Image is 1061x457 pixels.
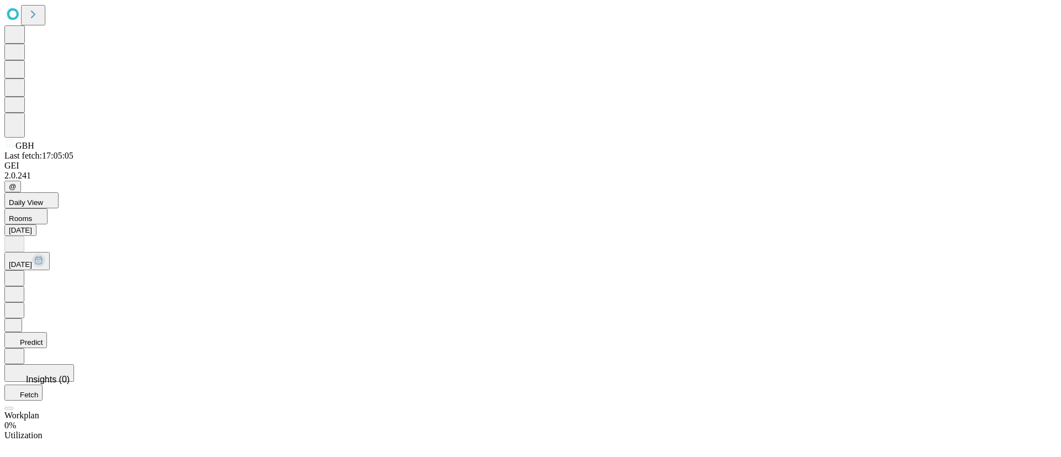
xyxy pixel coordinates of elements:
[4,208,48,224] button: Rooms
[4,252,50,270] button: [DATE]
[4,385,43,401] button: Fetch
[4,181,21,192] button: @
[9,260,32,269] span: [DATE]
[4,364,74,382] button: Insights (0)
[4,411,39,420] span: Workplan
[4,421,16,430] span: 0%
[4,171,1057,181] div: 2.0.241
[9,198,43,207] span: Daily View
[4,224,36,236] button: [DATE]
[4,151,73,160] span: Last fetch: 17:05:05
[9,182,17,191] span: @
[15,141,34,150] span: GBH
[4,161,1057,171] div: GEI
[9,214,32,223] span: Rooms
[26,375,70,384] span: Insights (0)
[4,430,42,440] span: Utilization
[4,192,59,208] button: Daily View
[4,332,47,348] button: Predict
